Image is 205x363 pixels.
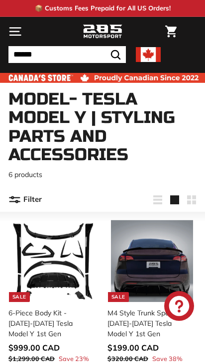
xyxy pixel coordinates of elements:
[107,308,191,339] div: M4 Style Trunk Spoiler - [DATE]-[DATE] Tesla Model Y 1st Gen
[108,292,129,302] div: Sale
[161,291,197,323] inbox-online-store-chat: Shopify online store chat
[8,355,55,363] span: $1,299.00 CAD
[107,343,159,353] span: $199.00 CAD
[83,23,122,40] img: Logo_285_Motorsport_areodynamics_components
[35,3,171,13] p: 📦 Customs Fees Prepaid for All US Orders!
[8,90,197,165] h1: Model- Tesla Model Y | Styling Parts and Accessories
[107,355,148,363] span: $320.00 CAD
[160,17,182,46] a: Cart
[8,170,197,180] p: 6 products
[8,308,92,339] div: 6-Piece Body Kit - [DATE]-[DATE] Tesla Model Y 1st Gen
[8,343,60,353] span: $999.00 CAD
[8,188,42,212] button: Filter
[8,46,126,63] input: Search
[9,292,30,302] div: Sale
